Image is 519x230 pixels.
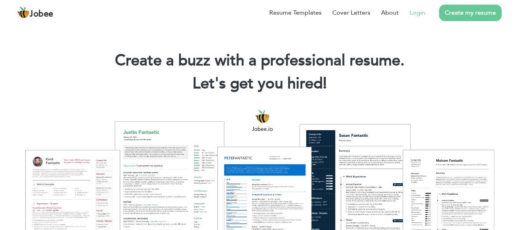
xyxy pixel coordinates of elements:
[381,8,399,17] a: About
[230,73,327,94] span: get you hired!
[439,5,502,21] a: Create my resume
[30,10,53,18] span: Jobee
[332,8,370,17] a: Cover Letters
[323,73,327,94] span: |
[12,51,507,71] h1: Create a buzz with a professional resume.
[12,74,507,94] h2: Let's
[269,8,322,17] a: Resume Templates
[410,8,425,17] a: Login
[17,7,30,19] img: jobee.io
[17,7,53,19] a: Jobee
